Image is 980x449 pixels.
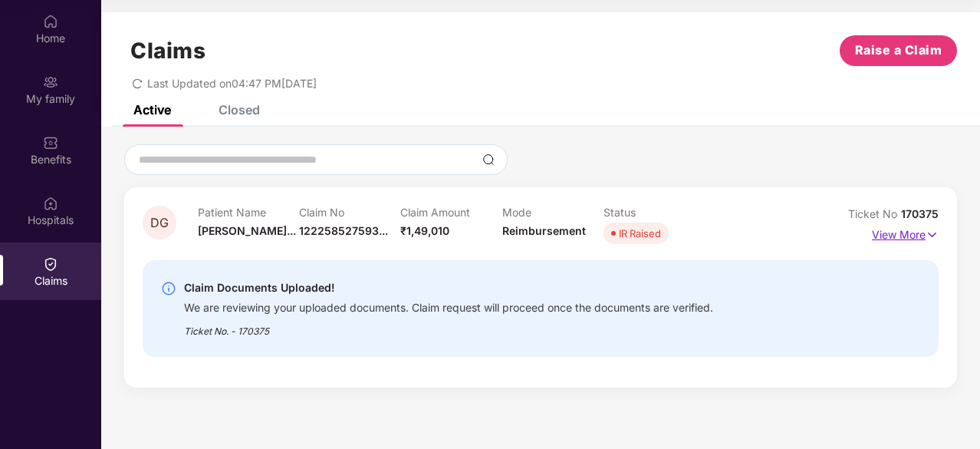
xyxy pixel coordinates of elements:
[926,226,939,243] img: svg+xml;base64,PHN2ZyB4bWxucz0iaHR0cDovL3d3dy53My5vcmcvMjAwMC9zdmciIHdpZHRoPSIxNyIgaGVpZ2h0PSIxNy...
[848,207,901,220] span: Ticket No
[299,206,400,219] p: Claim No
[43,256,58,272] img: svg+xml;base64,PHN2ZyBpZD0iQ2xhaW0iIHhtbG5zPSJodHRwOi8vd3d3LnczLm9yZy8yMDAwL3N2ZyIgd2lkdGg9IjIwIi...
[184,297,713,315] div: We are reviewing your uploaded documents. Claim request will proceed once the documents are verif...
[400,206,502,219] p: Claim Amount
[482,154,495,166] img: svg+xml;base64,PHN2ZyBpZD0iU2VhcmNoLTMyeDMyIiB4bWxucz0iaHR0cDovL3d3dy53My5vcmcvMjAwMC9zdmciIHdpZH...
[603,206,705,219] p: Status
[619,226,661,241] div: IR Raised
[132,77,143,90] span: redo
[855,41,942,60] span: Raise a Claim
[840,35,957,66] button: Raise a Claim
[400,224,449,237] span: ₹1,49,010
[133,102,171,117] div: Active
[43,14,58,29] img: svg+xml;base64,PHN2ZyBpZD0iSG9tZSIgeG1sbnM9Imh0dHA6Ly93d3cudzMub3JnLzIwMDAvc3ZnIiB3aWR0aD0iMjAiIG...
[198,224,296,237] span: [PERSON_NAME]...
[502,206,603,219] p: Mode
[184,315,713,338] div: Ticket No. - 170375
[161,281,176,296] img: svg+xml;base64,PHN2ZyBpZD0iSW5mby0yMHgyMCIgeG1sbnM9Imh0dHA6Ly93d3cudzMub3JnLzIwMDAvc3ZnIiB3aWR0aD...
[184,279,713,297] div: Claim Documents Uploaded!
[43,74,58,90] img: svg+xml;base64,PHN2ZyB3aWR0aD0iMjAiIGhlaWdodD0iMjAiIHZpZXdCb3g9IjAgMCAyMCAyMCIgZmlsbD0ibm9uZSIgeG...
[299,224,388,237] span: 122258527593...
[43,196,58,211] img: svg+xml;base64,PHN2ZyBpZD0iSG9zcGl0YWxzIiB4bWxucz0iaHR0cDovL3d3dy53My5vcmcvMjAwMC9zdmciIHdpZHRoPS...
[502,224,586,237] span: Reimbursement
[901,207,939,220] span: 170375
[130,38,206,64] h1: Claims
[872,223,939,243] p: View More
[43,135,58,150] img: svg+xml;base64,PHN2ZyBpZD0iQmVuZWZpdHMiIHhtbG5zPSJodHRwOi8vd3d3LnczLm9yZy8yMDAwL3N2ZyIgd2lkdGg9Ij...
[150,216,169,229] span: DG
[219,102,260,117] div: Closed
[147,77,317,90] span: Last Updated on 04:47 PM[DATE]
[198,206,299,219] p: Patient Name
